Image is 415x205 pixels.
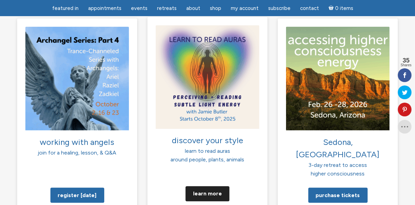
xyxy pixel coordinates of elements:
span: around people, plants, animals [171,157,245,163]
span: learn to read auras [185,148,230,154]
span: 35 [401,57,412,64]
span: My Account [231,5,259,11]
a: Contact [296,2,323,15]
a: Events [127,2,152,15]
a: Subscribe [264,2,295,15]
a: Appointments [84,2,126,15]
a: Shop [206,2,225,15]
span: 3-day retreat to access [309,162,367,168]
span: Appointments [88,5,121,11]
span: 0 items [335,6,353,11]
a: Register [DATE] [50,188,104,203]
span: Retreats [157,5,177,11]
span: Shares [401,64,412,67]
i: Cart [329,5,335,11]
span: Contact [300,5,319,11]
span: Events [131,5,147,11]
span: join for a healing, lesson, & Q&A [38,149,117,156]
span: featured in [52,5,79,11]
span: Subscribe [268,5,290,11]
span: higher consciousness [311,170,365,177]
a: featured in [48,2,83,15]
span: working with angels [40,137,115,147]
span: Shop [210,5,221,11]
a: Retreats [153,2,181,15]
span: About [186,5,200,11]
a: Cart0 items [324,1,357,15]
a: About [182,2,204,15]
a: Learn more [186,186,229,201]
a: My Account [227,2,263,15]
span: discover your style [172,135,243,145]
a: Purchase tickets [308,188,368,203]
span: Sedona, [GEOGRAPHIC_DATA] [296,137,380,159]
